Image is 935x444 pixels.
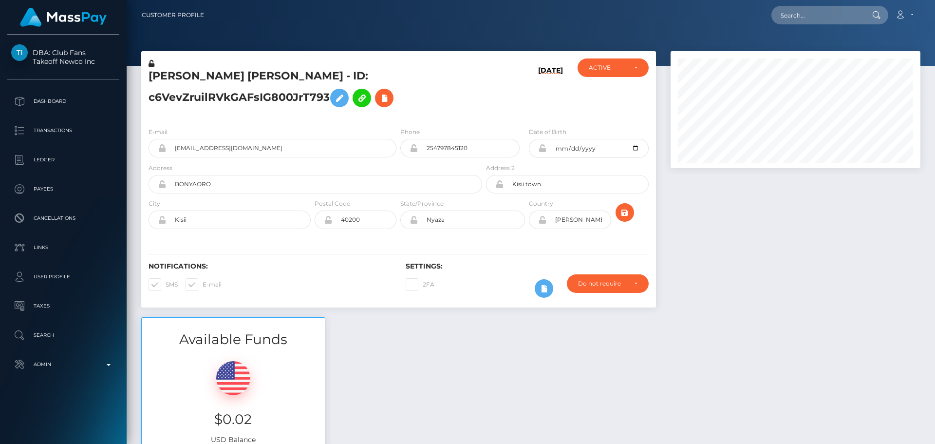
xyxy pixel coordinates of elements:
a: Taxes [7,294,119,318]
label: Date of Birth [529,128,566,136]
a: Links [7,235,119,260]
img: USD.png [216,361,250,395]
label: State/Province [400,199,444,208]
a: Admin [7,352,119,377]
span: DBA: Club Fans Takeoff Newco Inc [7,48,119,66]
img: MassPay Logo [20,8,107,27]
input: Search... [771,6,863,24]
p: Taxes [11,299,115,313]
label: Address [149,164,172,173]
a: Ledger [7,148,119,172]
p: Cancellations [11,211,115,226]
p: Dashboard [11,94,115,109]
h3: $0.02 [149,410,318,429]
p: Admin [11,357,115,372]
p: Links [11,240,115,255]
button: ACTIVE [578,58,649,77]
a: Search [7,323,119,347]
a: Customer Profile [142,5,204,25]
button: Do not require [567,274,649,293]
label: Postal Code [315,199,350,208]
h6: Settings: [406,262,648,270]
label: City [149,199,160,208]
label: E-mail [149,128,168,136]
h5: [PERSON_NAME] [PERSON_NAME] - ID: c6VevZruilRVkGAFsIG800JrT793 [149,69,477,112]
div: Do not require [578,280,626,288]
a: User Profile [7,265,119,289]
label: SMS [149,278,178,291]
label: 2FA [406,278,434,291]
label: E-mail [186,278,222,291]
h6: Notifications: [149,262,391,270]
h6: [DATE] [538,66,563,116]
a: Dashboard [7,89,119,114]
img: Takeoff Newco Inc [11,44,28,61]
p: Payees [11,182,115,196]
p: Transactions [11,123,115,138]
a: Cancellations [7,206,119,231]
a: Payees [7,177,119,201]
a: Transactions [7,118,119,143]
label: Phone [400,128,420,136]
label: Address 2 [486,164,515,173]
p: Search [11,328,115,343]
h3: Available Funds [142,330,325,349]
div: ACTIVE [589,64,626,72]
p: Ledger [11,153,115,167]
p: User Profile [11,270,115,284]
label: Country [529,199,553,208]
